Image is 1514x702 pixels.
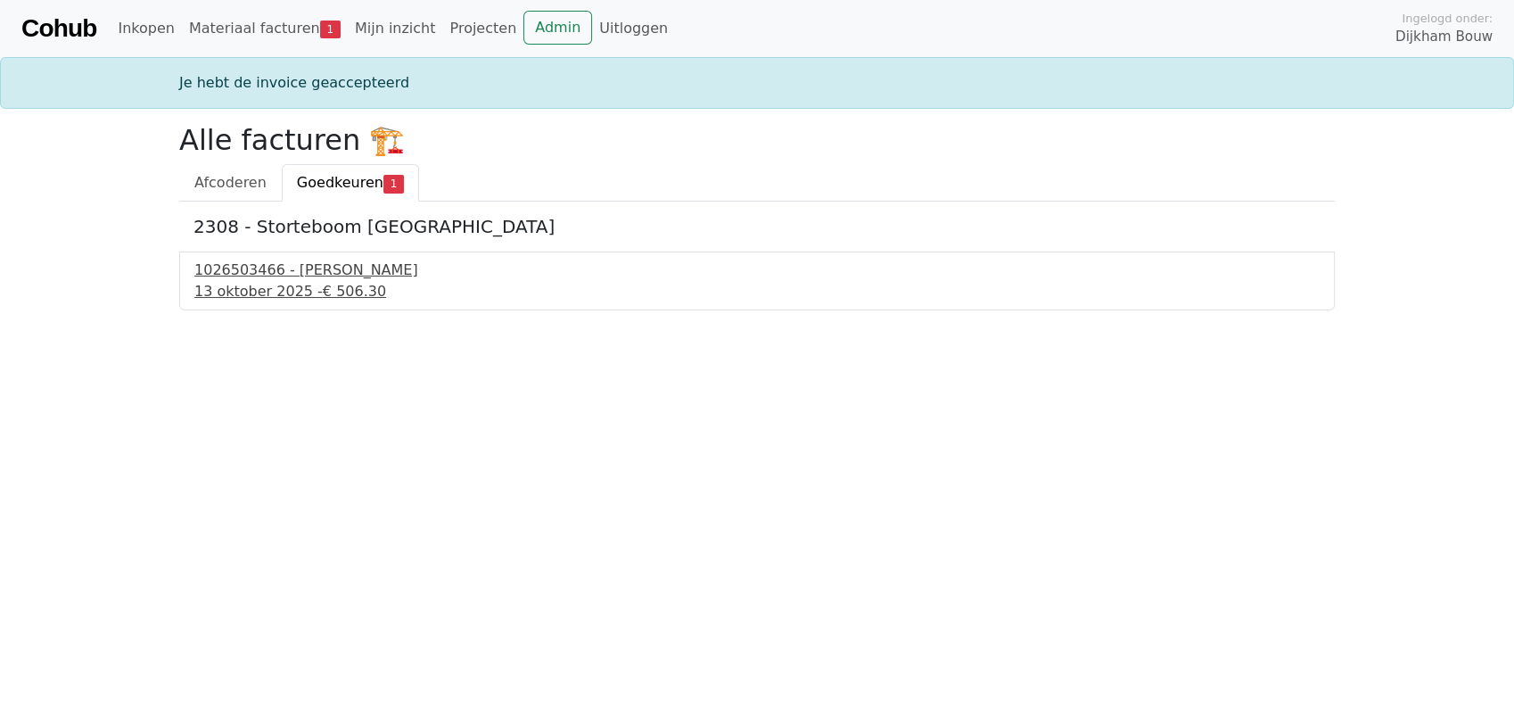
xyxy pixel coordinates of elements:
[111,11,181,46] a: Inkopen
[1395,27,1493,47] span: Dijkham Bouw
[442,11,523,46] a: Projecten
[348,11,443,46] a: Mijn inzicht
[1402,10,1493,27] span: Ingelogd onder:
[193,216,1321,237] h5: 2308 - Storteboom [GEOGRAPHIC_DATA]
[297,174,383,191] span: Goedkeuren
[194,260,1320,281] div: 1026503466 - [PERSON_NAME]
[21,7,96,50] a: Cohub
[194,281,1320,302] div: 13 oktober 2025 -
[179,123,1335,157] h2: Alle facturen 🏗️
[592,11,675,46] a: Uitloggen
[169,72,1345,94] div: Je hebt de invoice geaccepteerd
[194,260,1320,302] a: 1026503466 - [PERSON_NAME]13 oktober 2025 -€ 506.30
[194,174,267,191] span: Afcoderen
[523,11,592,45] a: Admin
[323,283,386,300] span: € 506.30
[182,11,348,46] a: Materiaal facturen1
[282,164,419,202] a: Goedkeuren1
[179,164,282,202] a: Afcoderen
[320,21,341,38] span: 1
[383,175,404,193] span: 1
